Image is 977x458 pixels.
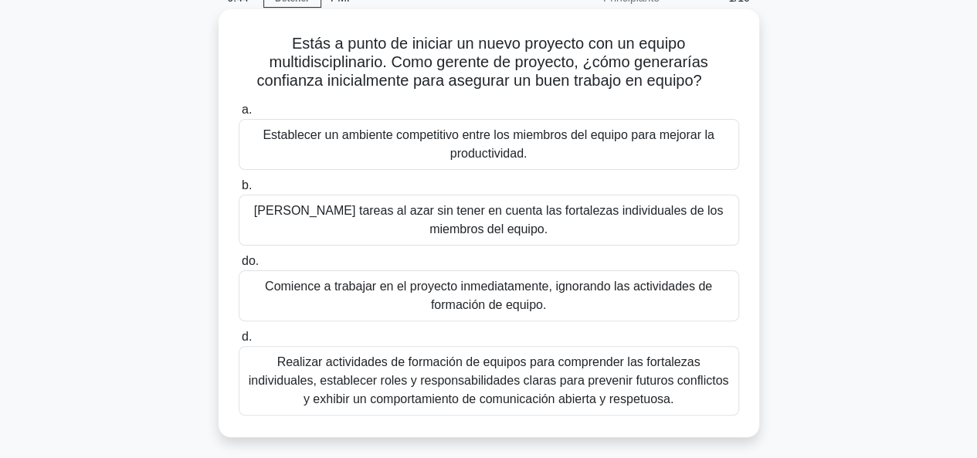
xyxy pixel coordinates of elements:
[265,280,712,311] font: Comience a trabajar en el proyecto inmediatamente, ignorando las actividades de formación de equipo.
[242,103,252,116] font: a.
[242,254,259,267] font: do.
[257,35,708,89] font: Estás a punto de iniciar un nuevo proyecto con un equipo multidisciplinario. Como gerente de proy...
[242,178,252,192] font: b.
[263,128,714,160] font: Establecer un ambiente competitivo entre los miembros del equipo para mejorar la productividad.
[254,204,723,236] font: [PERSON_NAME] tareas al azar sin tener en cuenta las fortalezas individuales de los miembros del ...
[249,355,729,405] font: Realizar actividades de formación de equipos para comprender las fortalezas individuales, estable...
[242,330,252,343] font: d.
